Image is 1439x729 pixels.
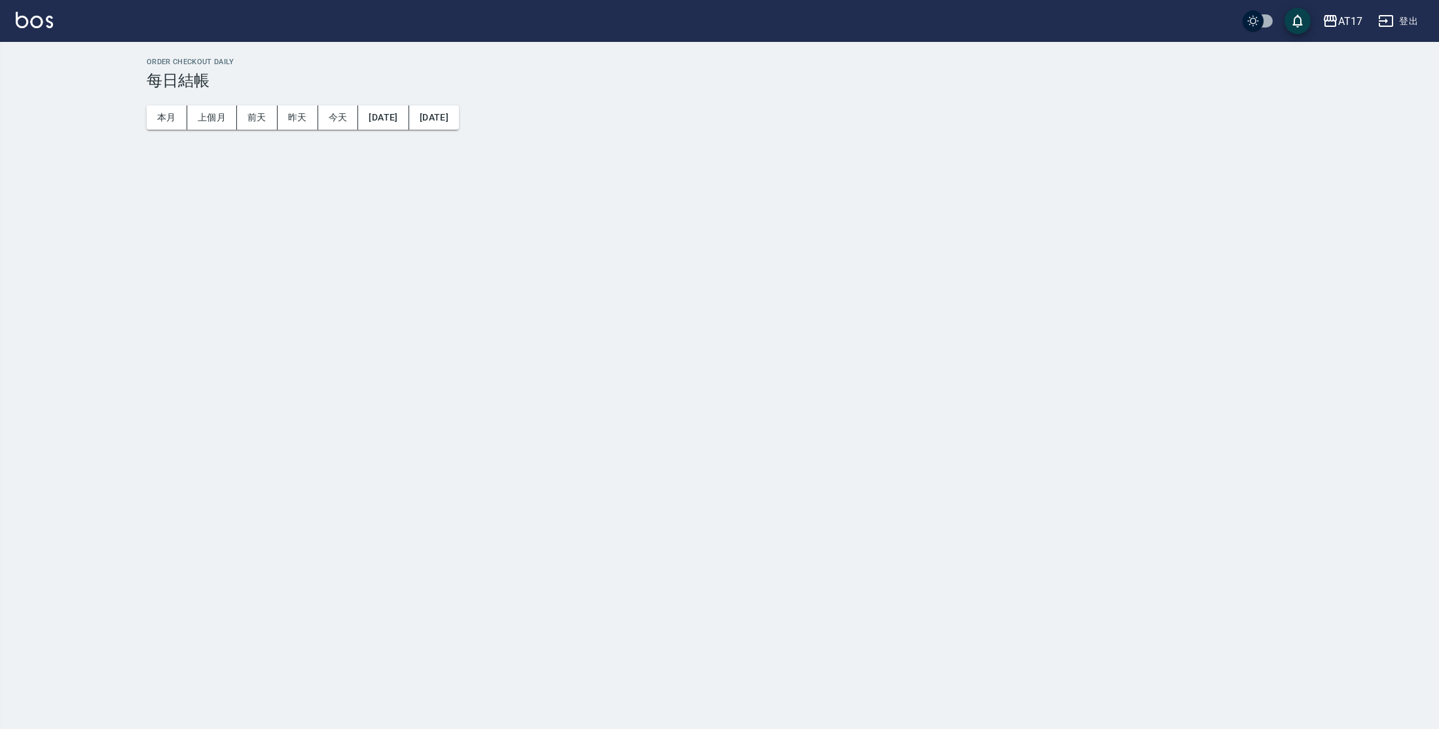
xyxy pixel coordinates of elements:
[16,12,53,28] img: Logo
[147,105,187,130] button: 本月
[147,58,1423,66] h2: Order checkout daily
[1317,8,1368,35] button: AT17
[278,105,318,130] button: 昨天
[1373,9,1423,33] button: 登出
[1338,13,1362,29] div: AT17
[358,105,409,130] button: [DATE]
[1284,8,1311,34] button: save
[318,105,359,130] button: 今天
[409,105,459,130] button: [DATE]
[237,105,278,130] button: 前天
[147,71,1423,90] h3: 每日結帳
[187,105,237,130] button: 上個月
